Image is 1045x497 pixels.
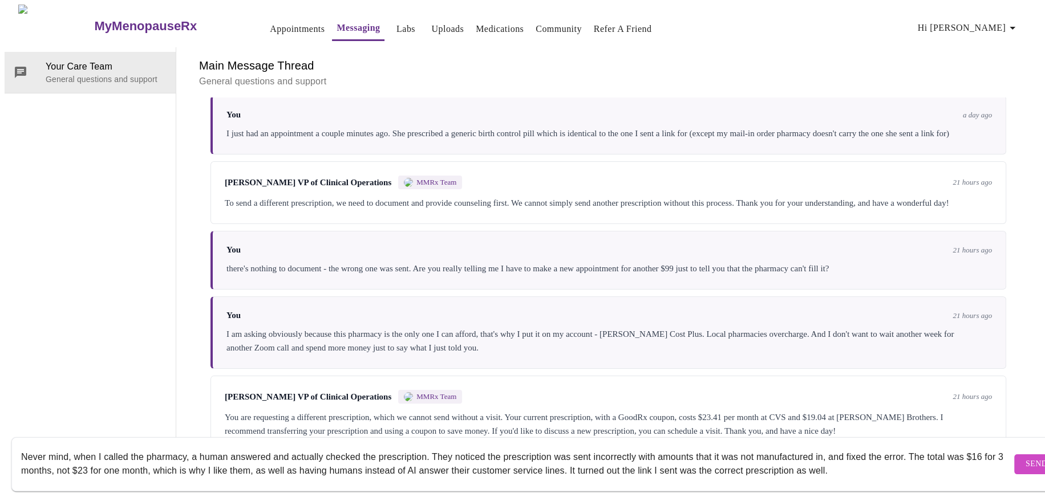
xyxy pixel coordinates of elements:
span: You [226,110,241,120]
span: a day ago [963,111,992,120]
a: Community [536,21,582,37]
span: [PERSON_NAME] VP of Clinical Operations [225,392,391,402]
div: I just had an appointment a couple minutes ago. She prescribed a generic birth control pill which... [226,127,992,140]
a: Appointments [270,21,325,37]
span: MMRx Team [416,392,456,401]
a: Medications [476,21,524,37]
a: Uploads [431,21,464,37]
span: You [226,245,241,255]
a: MyMenopauseRx [93,6,242,46]
a: Refer a Friend [594,21,652,37]
div: Your Care TeamGeneral questions and support [5,52,176,93]
h6: Main Message Thread [199,56,1018,75]
button: Appointments [265,18,329,40]
span: Your Care Team [46,60,167,74]
span: You [226,311,241,320]
span: 21 hours ago [953,311,992,320]
span: [PERSON_NAME] VP of Clinical Operations [225,178,391,188]
button: Uploads [427,18,468,40]
button: Refer a Friend [589,18,657,40]
button: Medications [471,18,528,40]
span: Hi [PERSON_NAME] [918,20,1019,36]
button: Community [531,18,586,40]
span: MMRx Team [416,178,456,187]
p: General questions and support [46,74,167,85]
a: Messaging [337,20,380,36]
textarea: Send a message about your appointment [21,446,1011,482]
a: Labs [396,21,415,37]
span: 21 hours ago [953,392,992,401]
p: General questions and support [199,75,1018,88]
span: 21 hours ago [953,246,992,255]
button: Hi [PERSON_NAME] [913,17,1024,39]
button: Labs [387,18,424,40]
span: 21 hours ago [953,178,992,187]
img: MMRX [404,392,413,401]
img: MyMenopauseRx Logo [18,5,93,47]
div: To send a different prescription, we need to document and provide counseling first. We cannot sim... [225,196,992,210]
button: Messaging [332,17,384,41]
div: I am asking obviously because this pharmacy is the only one I can afford, that's why I put it on ... [226,327,992,355]
div: there's nothing to document - the wrong one was sent. Are you really telling me I have to make a ... [226,262,992,275]
h3: MyMenopauseRx [94,19,197,34]
div: You are requesting a different prescription, which we cannot send without a visit. Your current p... [225,410,992,438]
img: MMRX [404,178,413,187]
